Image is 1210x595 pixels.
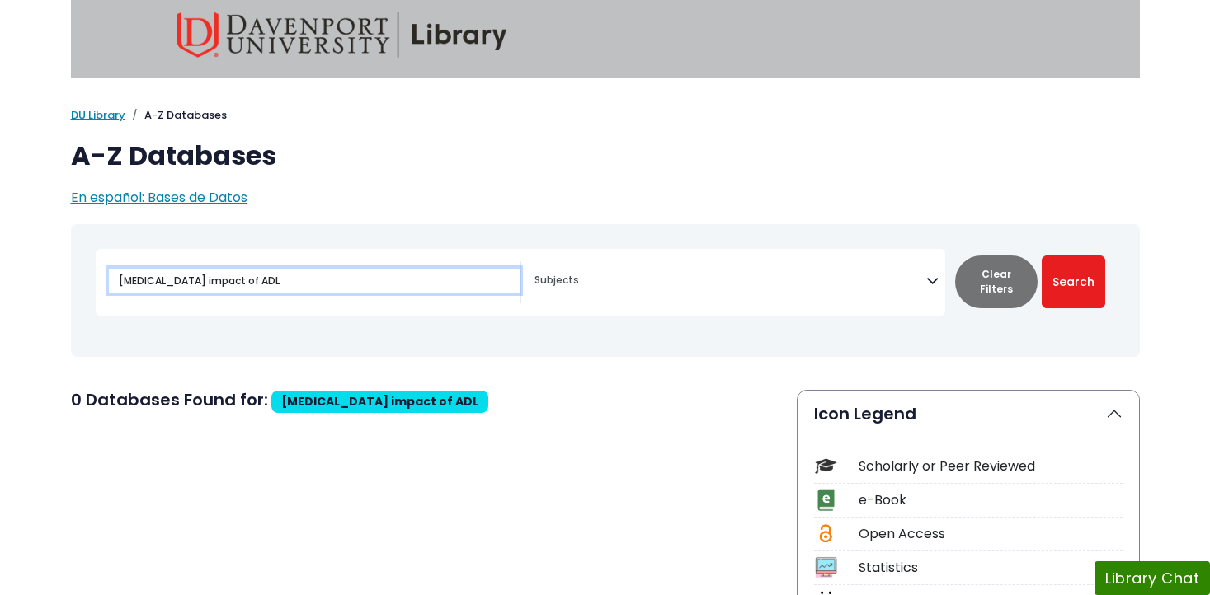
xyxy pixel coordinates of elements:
a: DU Library [71,107,125,123]
button: Clear Filters [955,255,1038,308]
nav: breadcrumb [71,107,1140,124]
img: Icon Open Access [816,522,836,545]
img: Icon Scholarly or Peer Reviewed [815,455,837,477]
input: Search database by title or keyword [109,269,520,293]
span: [MEDICAL_DATA] impact of ADL [281,393,478,410]
img: Icon e-Book [815,489,837,511]
a: En español: Bases de Datos [71,188,247,207]
h1: A-Z Databases [71,140,1140,171]
div: Scholarly or Peer Reviewed [859,457,1123,476]
div: Statistics [859,558,1123,578]
button: Library Chat [1095,561,1210,595]
img: Davenport University Library [177,12,507,58]
div: Open Access [859,524,1123,544]
div: e-Book [859,490,1123,510]
textarea: Search [534,275,926,288]
nav: Search filters [71,224,1140,357]
img: Icon Statistics [815,556,837,579]
span: 0 Databases Found for: [71,388,268,411]
li: A-Z Databases [125,107,227,124]
button: Submit for Search Results [1042,255,1105,308]
button: Icon Legend [798,391,1139,437]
